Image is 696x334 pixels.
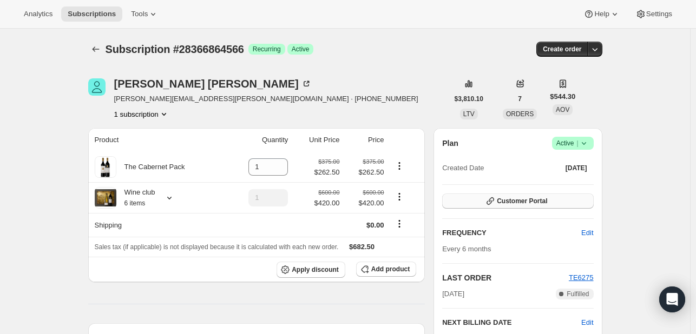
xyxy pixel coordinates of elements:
[277,262,345,278] button: Apply discount
[292,45,310,54] span: Active
[646,10,672,18] span: Settings
[318,158,339,165] small: $375.00
[95,189,116,206] img: product img
[442,245,491,253] span: Every 6 months
[88,42,103,57] button: Subscriptions
[442,163,484,173] span: Created Date
[659,286,685,312] div: Open Intercom Messenger
[292,265,339,274] span: Apply discount
[116,162,185,172] div: The Cabernet Pack
[569,273,594,282] a: TE6275
[116,187,155,209] div: Wine club
[346,167,384,178] span: $262.50
[442,193,593,209] button: Customer Portal
[391,218,408,230] button: Shipping actions
[88,128,228,152] th: Product
[346,198,384,209] span: $420.00
[291,128,343,152] th: Unit Price
[455,95,483,103] span: $3,810.10
[569,272,594,283] button: TE6275
[131,10,148,18] span: Tools
[106,43,244,55] span: Subscription #28366864566
[88,78,106,96] span: Michael Beck
[314,198,339,209] span: $420.00
[497,197,547,205] span: Customer Portal
[567,290,589,298] span: Fulfilled
[96,156,114,178] img: product img
[114,109,169,119] button: Product actions
[343,128,387,152] th: Price
[556,138,589,149] span: Active
[24,10,52,18] span: Analytics
[227,128,291,152] th: Quantity
[61,6,122,22] button: Subscriptions
[88,213,228,237] th: Shipping
[124,6,165,22] button: Tools
[575,224,600,242] button: Edit
[506,110,534,118] span: ORDERS
[518,95,522,103] span: 7
[114,93,418,104] span: [PERSON_NAME][EMAIL_ADDRESS][PERSON_NAME][DOMAIN_NAME] · [PHONE_NUMBER]
[442,289,464,299] span: [DATE]
[95,243,339,251] span: Sales tax (if applicable) is not displayed because it is calculated with each new order.
[556,106,569,113] span: AOV
[356,262,416,277] button: Add product
[581,228,593,238] span: Edit
[68,10,116,18] span: Subscriptions
[363,189,384,196] small: $600.00
[581,317,593,328] button: Edit
[629,6,679,22] button: Settings
[566,164,587,172] span: [DATE]
[318,189,339,196] small: $600.00
[349,243,375,251] span: $682.50
[576,139,578,148] span: |
[366,221,384,229] span: $0.00
[442,228,581,238] h2: FREQUENCY
[391,160,408,172] button: Product actions
[536,42,588,57] button: Create order
[463,110,475,118] span: LTV
[314,167,339,178] span: $262.50
[391,191,408,203] button: Product actions
[442,138,458,149] h2: Plan
[594,10,609,18] span: Help
[253,45,281,54] span: Recurring
[550,91,575,102] span: $544.30
[442,272,569,283] h2: LAST ORDER
[371,265,410,273] span: Add product
[442,317,581,328] h2: NEXT BILLING DATE
[448,91,490,106] button: $3,810.10
[124,199,146,207] small: 6 items
[511,91,528,106] button: 7
[363,158,384,165] small: $375.00
[559,161,594,176] button: [DATE]
[114,78,312,89] div: [PERSON_NAME] [PERSON_NAME]
[17,6,59,22] button: Analytics
[543,45,581,54] span: Create order
[577,6,626,22] button: Help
